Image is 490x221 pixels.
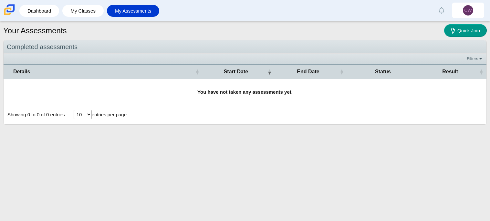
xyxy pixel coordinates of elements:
span: Result [422,68,478,75]
span: Start Date : Activate to remove sorting [267,68,271,75]
span: Quick Join [457,28,480,33]
h1: Your Assessments [3,25,67,36]
span: Status [350,68,416,75]
a: Alerts [434,3,449,17]
a: Quick Join [444,24,487,37]
a: My Assessments [110,5,156,17]
span: Details [13,68,194,75]
div: Completed assessments [4,40,486,54]
img: Carmen School of Science & Technology [3,3,16,16]
span: Result : Activate to sort [479,68,483,75]
b: You have not taken any assessments yet. [197,89,293,95]
span: CW [464,8,472,13]
a: Dashboard [23,5,56,17]
span: End Date : Activate to sort [340,68,344,75]
span: Details : Activate to sort [195,68,199,75]
a: Filters [465,56,485,62]
a: Carmen School of Science & Technology [3,12,16,17]
span: Start Date [206,68,266,75]
a: CW [452,3,484,18]
div: Showing 0 to 0 of 0 entries [4,105,65,124]
a: My Classes [66,5,100,17]
span: End Date [278,68,339,75]
label: entries per page [92,112,127,117]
